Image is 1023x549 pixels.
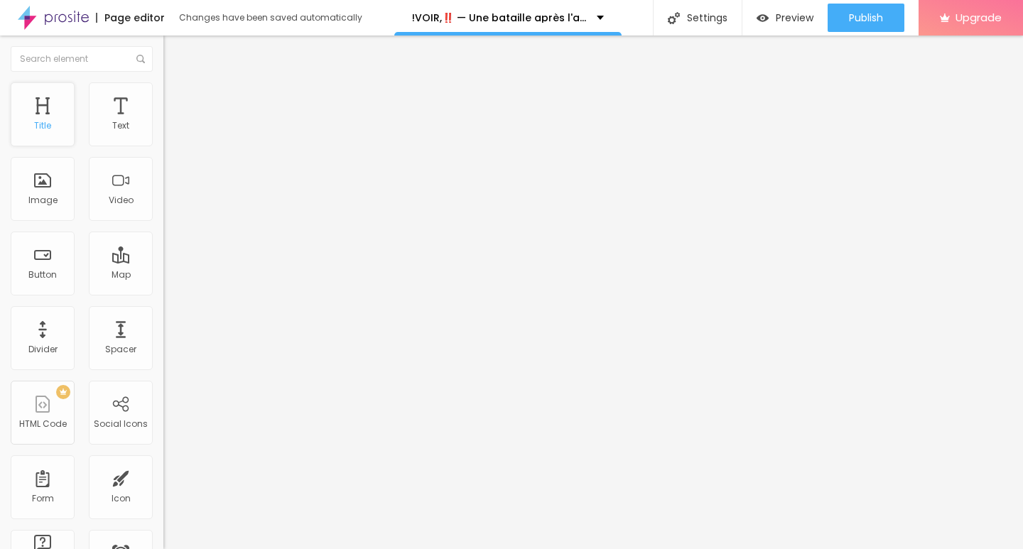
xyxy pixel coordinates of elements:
div: Social Icons [94,419,148,429]
img: view-1.svg [757,12,769,24]
iframe: Editor [163,36,1023,549]
div: Changes have been saved automatically [179,13,362,22]
div: Text [112,121,129,131]
div: Divider [28,344,58,354]
input: Search element [11,46,153,72]
span: Preview [776,12,813,23]
div: Video [109,195,134,205]
img: Icone [668,12,680,24]
div: Map [112,270,131,280]
button: Preview [742,4,828,32]
img: Icone [136,55,145,63]
span: Upgrade [956,11,1002,23]
div: Title [34,121,51,131]
span: Publish [849,12,883,23]
div: Button [28,270,57,280]
button: Publish [828,4,904,32]
div: Form [32,494,54,504]
div: Icon [112,494,131,504]
p: !VOIR,‼️ — Une bataille après l'autre (2025) en Streaming-VF [FR!] Complet [412,13,586,23]
div: Image [28,195,58,205]
div: Spacer [105,344,136,354]
div: Page editor [96,13,165,23]
div: HTML Code [19,419,67,429]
